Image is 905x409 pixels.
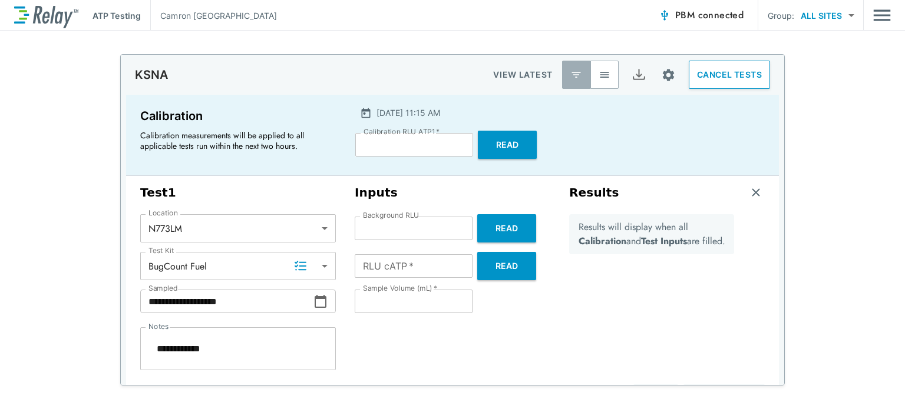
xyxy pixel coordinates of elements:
[363,284,437,292] label: Sample Volume (mL)
[148,284,178,292] label: Sampled
[135,68,169,82] p: KSNA
[625,61,653,89] button: Export
[661,68,676,82] img: Settings Icon
[493,68,553,82] p: VIEW LATEST
[654,4,748,27] button: PBM connected
[363,211,419,220] label: Background RLU
[653,59,684,91] button: Site setup
[14,3,78,28] img: LuminUltra Relay
[569,185,619,200] h3: Results
[768,9,794,22] p: Group:
[579,220,725,248] p: Results will display when all and are filled.
[364,128,440,136] label: Calibration RLU ATP1
[140,290,313,313] input: Choose date, selected date is Aug 11, 2025
[148,322,169,331] label: Notes
[140,107,334,125] p: Calibration
[873,4,891,26] img: Drawer Icon
[140,380,254,408] button: + Add Another Test
[148,247,174,255] label: Test Kit
[689,61,770,89] button: CANCEL TESTS
[873,4,891,26] button: Main menu
[633,384,679,408] button: Cancel
[148,209,178,217] label: Location
[675,7,744,24] span: PBM
[641,234,687,248] b: Test Inputs
[140,130,329,151] p: Calibration measurements will be applied to all applicable tests run within the next two hours.
[140,254,336,278] div: BugCount Fuel
[376,107,440,119] p: [DATE] 11:15 AM
[355,185,550,200] h3: Inputs
[478,131,537,159] button: Read
[698,8,744,22] span: connected
[140,185,336,200] h3: Test 1
[93,9,141,22] p: ATP Testing
[477,214,536,242] button: Read
[360,107,372,119] img: Calender Icon
[477,252,536,280] button: Read
[579,234,626,248] b: Calibration
[599,69,610,81] img: View All
[570,69,582,81] img: Latest
[785,374,893,400] iframe: Resource center
[160,9,277,22] p: Camron [GEOGRAPHIC_DATA]
[632,68,646,82] img: Export Icon
[659,9,671,21] img: Connected Icon
[750,187,762,198] img: Remove
[140,217,336,240] div: N773LM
